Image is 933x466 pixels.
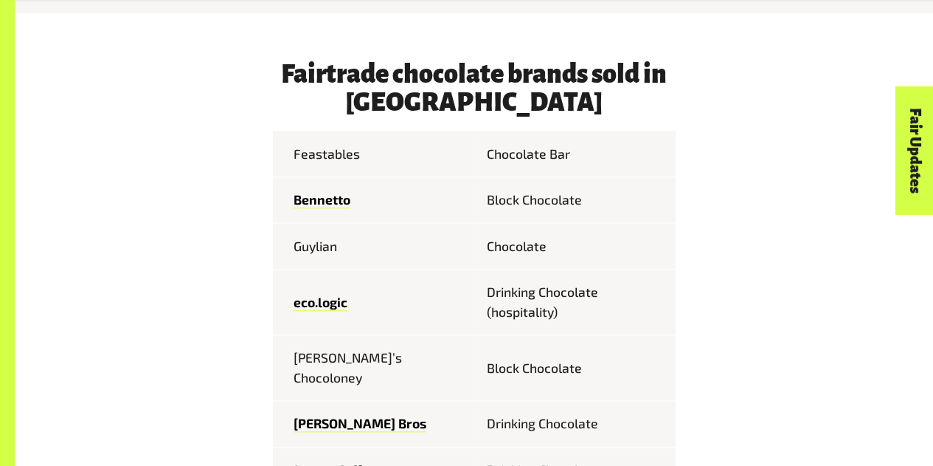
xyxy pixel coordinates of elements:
[474,269,676,335] td: Drinking Chocolate (hospitality)
[474,335,676,400] td: Block Chocolate
[294,191,350,208] a: Bennetto
[474,400,676,447] td: Drinking Chocolate
[273,61,676,117] h3: Fairtrade chocolate brands sold in [GEOGRAPHIC_DATA]
[294,415,426,432] a: [PERSON_NAME] Bros
[273,223,474,270] td: Guylian
[474,131,676,177] td: Chocolate Bar
[294,294,347,311] a: eco.logic
[273,335,474,400] td: [PERSON_NAME]’s Chocoloney
[474,177,676,223] td: Block Chocolate
[273,131,474,177] td: Feastables
[474,223,676,270] td: Chocolate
